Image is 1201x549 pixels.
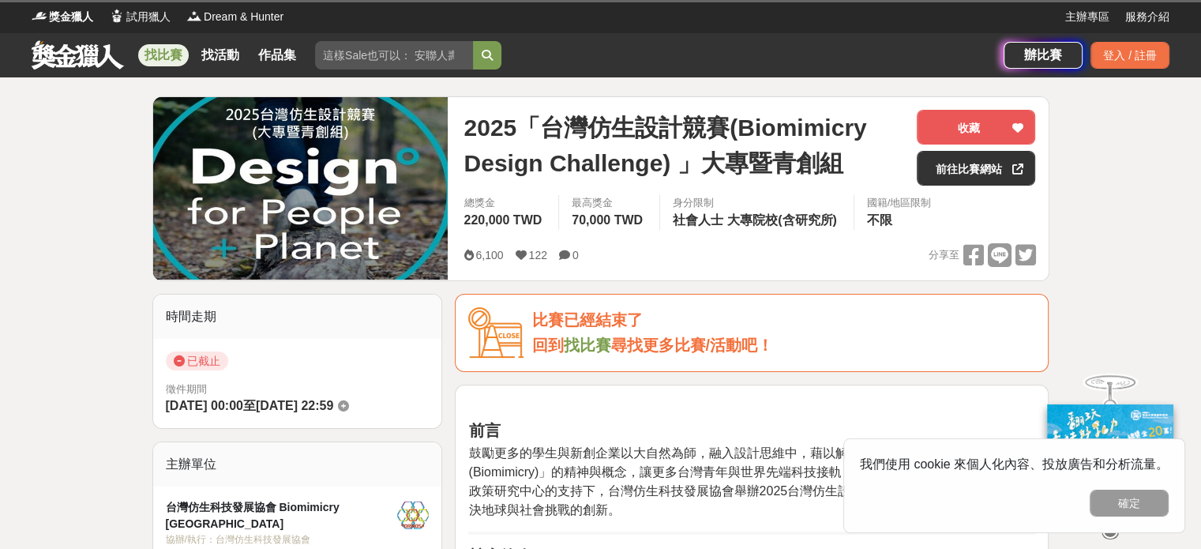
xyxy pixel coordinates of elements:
[673,195,841,211] div: 身分限制
[531,337,563,354] span: 回到
[531,307,1035,333] div: 比賽已經結束了
[464,195,546,211] span: 總獎金
[917,151,1035,186] a: 前往比賽網站
[1125,9,1169,25] a: 服務介紹
[468,446,1031,517] span: 鼓勵更多的學生與新創企業以大自然為師，融入設計思維中，藉以解決社會的挑戰！為推廣「仿生(Biomimicry)」的精神與概念，讓更多台灣青年與世界先端科技接軌，在新北市政府、台經社永續發展政策研...
[166,499,398,532] div: 台灣仿生科技發展協會 Biomimicry [GEOGRAPHIC_DATA]
[166,352,228,370] span: 已截止
[1004,42,1083,69] a: 辦比賽
[464,213,542,227] span: 220,000 TWD
[166,532,398,547] div: 協辦/執行： 台灣仿生科技發展協會
[186,8,202,24] img: Logo
[166,383,207,395] span: 徵件期間
[468,307,524,359] img: Icon
[204,9,283,25] span: Dream & Hunter
[153,442,442,487] div: 主辦單位
[315,41,473,70] input: 這樣Sale也可以： 安聯人壽創意銷售法募集
[126,9,171,25] span: 試用獵人
[468,422,500,439] strong: 前言
[138,44,189,66] a: 找比賽
[610,337,773,354] span: 尋找更多比賽/活動吧！
[195,44,246,66] a: 找活動
[572,213,643,227] span: 70,000 TWD
[563,337,610,354] a: 找比賽
[475,249,503,261] span: 6,100
[464,110,904,181] span: 2025「台灣仿生設計競賽(Biomimicry Design Challenge) 」大專暨青創組
[166,399,243,412] span: [DATE] 00:00
[1090,42,1169,69] div: 登入 / 註冊
[153,295,442,339] div: 時間走期
[109,8,125,24] img: Logo
[1047,404,1173,510] img: ff197300-f8ee-455f-a0ae-06a3645bc375.jpg
[860,457,1169,471] span: 我們使用 cookie 來個人化內容、投放廣告和分析流量。
[529,249,547,261] span: 122
[256,399,333,412] span: [DATE] 22:59
[1090,490,1169,517] button: 確定
[572,249,579,261] span: 0
[867,213,892,227] span: 不限
[49,9,93,25] span: 獎金獵人
[572,195,647,211] span: 最高獎金
[1065,9,1109,25] a: 主辦專區
[153,97,448,280] img: Cover Image
[928,243,959,267] span: 分享至
[32,8,47,24] img: Logo
[252,44,302,66] a: 作品集
[186,9,283,25] a: LogoDream & Hunter
[243,399,256,412] span: 至
[673,213,723,227] span: 社會人士
[32,9,93,25] a: Logo獎金獵人
[109,9,171,25] a: Logo試用獵人
[867,195,932,211] div: 國籍/地區限制
[727,213,837,227] span: 大專院校(含研究所)
[917,110,1035,145] button: 收藏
